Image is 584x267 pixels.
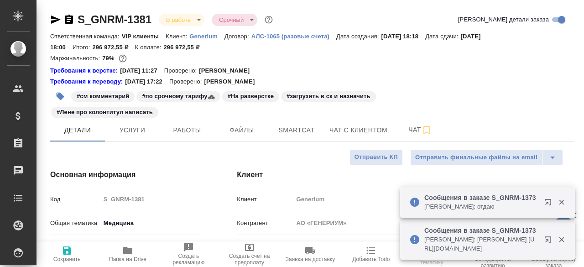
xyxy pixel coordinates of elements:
[424,226,538,235] p: Сообщения в заказе S_GNRM-1373
[352,256,390,262] span: Добавить Todo
[237,169,574,180] h4: Клиент
[50,33,122,40] p: Ответственная команда:
[57,108,153,117] p: #Лене про колонтитул написать
[109,256,146,262] span: Папка на Drive
[425,33,460,40] p: Дата сдачи:
[36,241,97,267] button: Сохранить
[166,33,189,40] p: Клиент:
[224,253,274,266] span: Создать счет на предоплату
[50,77,125,86] div: Нажми, чтобы открыть папку с инструкцией
[53,256,81,262] span: Сохранить
[50,14,61,25] button: Скопировать ссылку для ЯМессенджера
[212,14,257,26] div: В работе
[136,92,221,99] span: по срочному тарифу🚓
[237,219,293,228] p: Контрагент
[165,125,209,136] span: Работы
[50,77,125,86] a: Требования к переводу:
[199,66,256,75] p: [PERSON_NAME]
[410,149,563,166] div: split button
[50,108,159,116] span: Лене про колонтитул написать
[100,215,201,231] div: Медицина
[329,125,387,136] span: Чат с клиентом
[216,16,246,24] button: Срочный
[204,77,261,86] p: [PERSON_NAME]
[92,44,135,51] p: 296 972,55 ₽
[50,86,70,106] button: Добавить тэг
[189,32,224,40] a: Generium
[415,152,537,163] span: Отправить финальные файлы на email
[220,125,264,136] span: Файлы
[552,198,571,206] button: Закрыть
[539,193,561,215] button: Открыть в новой вкладке
[349,149,403,165] button: Отправить КП
[63,14,74,25] button: Скопировать ссылку
[158,241,219,267] button: Создать рекламацию
[293,216,574,230] input: Пустое поле
[287,92,370,101] p: #загрузить в ск и назначить
[50,195,100,204] p: Код
[355,152,398,162] span: Отправить КП
[100,239,201,255] div: Клинические и доклинические исследования
[275,125,318,136] span: Smartcat
[189,33,224,40] p: Generium
[56,125,99,136] span: Детали
[336,33,381,40] p: Дата создания:
[552,236,571,244] button: Закрыть
[251,32,336,40] a: АЛС-1065 (разовые счета)
[263,14,275,26] button: Доп статусы указывают на важность/срочность заказа
[120,66,164,75] p: [DATE] 11:27
[539,230,561,252] button: Открыть в новой вкладке
[110,125,154,136] span: Услуги
[421,125,432,136] svg: Подписаться
[97,241,158,267] button: Папка на Drive
[163,16,193,24] button: В работе
[293,193,574,206] input: Пустое поле
[280,241,340,267] button: Заявка на доставку
[424,193,538,202] p: Сообщения в заказе S_GNRM-1373
[73,44,92,51] p: Итого:
[398,124,442,136] span: Чат
[122,33,166,40] p: VIP клиенты
[159,14,204,26] div: В работе
[424,202,538,211] p: [PERSON_NAME]: отдаю
[169,77,204,86] p: Проверено:
[381,33,426,40] p: [DATE] 18:18
[102,55,116,62] p: 79%
[50,66,120,75] a: Требования к верстке:
[228,92,274,101] p: #На разверстке
[410,149,542,166] button: Отправить финальные файлы на email
[458,15,549,24] span: [PERSON_NAME] детали заказа
[224,33,251,40] p: Договор:
[163,44,206,51] p: 296 972,55 ₽
[117,52,129,64] button: 51176.04 RUB;
[135,44,164,51] p: К оплате:
[50,219,100,228] p: Общая тематика
[164,253,214,266] span: Создать рекламацию
[77,92,129,101] p: #см комментарий
[280,92,377,99] span: загрузить в ск и назначить
[164,66,199,75] p: Проверено:
[70,92,136,99] span: см комментарий
[50,169,200,180] h4: Основная информация
[50,55,102,62] p: Маржинальность:
[125,77,169,86] p: [DATE] 17:22
[251,33,336,40] p: АЛС-1065 (разовые счета)
[50,66,120,75] div: Нажми, чтобы открыть папку с инструкцией
[237,195,293,204] p: Клиент
[142,92,214,101] p: #по срочному тарифу🚓
[293,240,574,253] input: Пустое поле
[424,235,538,253] p: [PERSON_NAME]: [PERSON_NAME] [URL][DOMAIN_NAME]
[286,256,335,262] span: Заявка на доставку
[221,92,280,99] span: На разверстке
[341,241,401,267] button: Добавить Todo
[78,13,151,26] a: S_GNRM-1381
[100,193,201,206] input: Пустое поле
[219,241,280,267] button: Создать счет на предоплату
